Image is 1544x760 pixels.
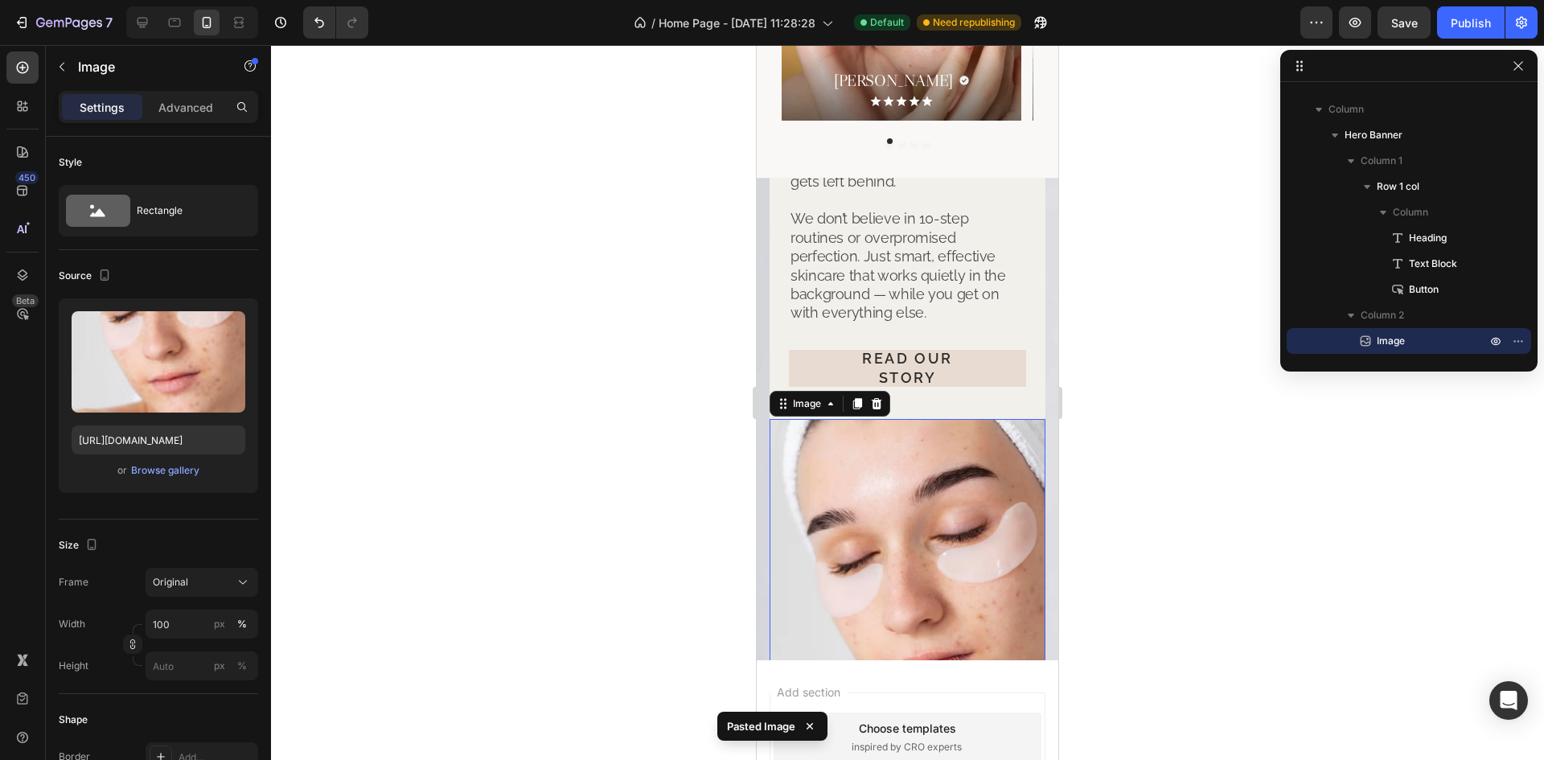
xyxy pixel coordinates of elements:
[1451,14,1491,31] div: Publish
[1489,681,1528,720] div: Open Intercom Messenger
[303,6,368,39] div: Undo/Redo
[1409,281,1439,298] span: Button
[1378,6,1431,39] button: Save
[6,6,120,39] button: 7
[651,14,655,31] span: /
[72,311,245,413] img: preview-image
[214,617,225,631] div: px
[1409,256,1457,272] span: Text Block
[1345,127,1402,143] span: Hero Banner
[1409,230,1447,246] span: Heading
[214,659,225,673] div: px
[59,155,82,170] div: Style
[59,575,88,590] label: Frame
[15,171,39,184] div: 450
[232,656,252,676] button: px
[137,192,235,229] div: Rectangle
[102,675,199,692] div: Choose templates
[105,13,113,32] p: 7
[1361,307,1404,323] span: Column 2
[117,461,127,480] span: or
[1437,6,1505,39] button: Publish
[78,57,215,76] p: Image
[757,45,1058,760] iframe: Design area
[1328,101,1364,117] span: Column
[153,575,188,590] span: Original
[59,535,101,557] div: Size
[210,614,229,634] button: %
[12,294,39,307] div: Beta
[14,639,90,655] span: Add section
[59,713,88,727] div: Shape
[1391,16,1418,30] span: Save
[237,617,247,631] div: %
[158,99,213,116] p: Advanced
[80,99,125,116] p: Settings
[131,463,199,478] div: Browse gallery
[1393,204,1428,220] span: Column
[130,462,200,479] button: Browse gallery
[146,610,258,639] input: px%
[933,15,1015,30] span: Need republishing
[232,614,252,634] button: px
[659,14,815,31] span: Home Page - [DATE] 11:28:28
[146,651,258,680] input: px%
[1377,333,1405,349] span: Image
[727,718,795,734] p: Pasted Image
[146,568,258,597] button: Original
[1361,153,1402,169] span: Column 1
[870,15,904,30] span: Default
[59,617,85,631] label: Width
[1377,179,1419,195] span: Row 1 col
[210,656,229,676] button: %
[95,695,205,709] span: inspired by CRO experts
[237,659,247,673] div: %
[59,659,88,673] label: Height
[33,351,68,366] div: Image
[59,265,114,287] div: Source
[72,425,245,454] input: https://example.com/image.jpg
